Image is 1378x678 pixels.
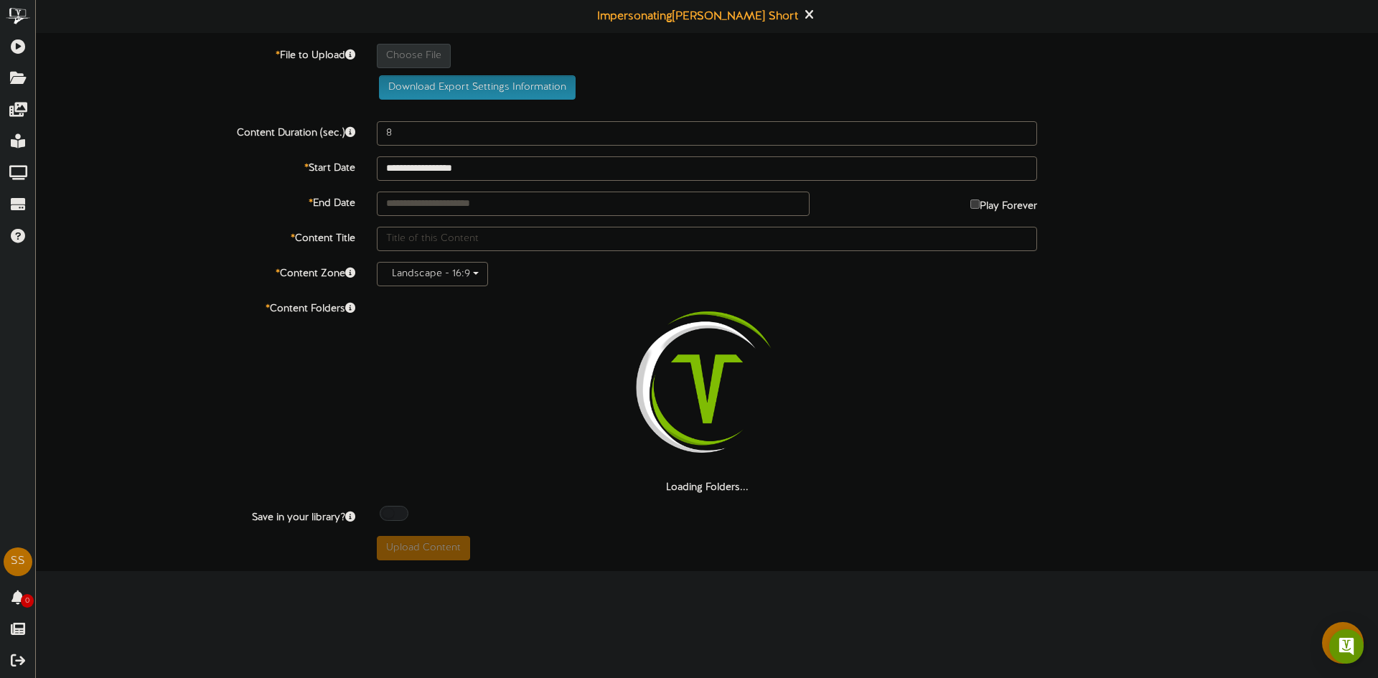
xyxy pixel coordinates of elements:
[21,594,34,608] span: 0
[25,121,366,141] label: Content Duration (sec.)
[1329,629,1364,664] div: Open Intercom Messenger
[25,262,366,281] label: Content Zone
[970,199,980,209] input: Play Forever
[25,192,366,211] label: End Date
[372,82,576,93] a: Download Export Settings Information
[377,536,470,560] button: Upload Content
[25,156,366,176] label: Start Date
[25,44,366,63] label: File to Upload
[4,547,32,576] div: SS
[25,506,366,525] label: Save in your library?
[666,482,749,493] strong: Loading Folders...
[615,297,799,481] img: loading-spinner-2.png
[25,297,366,316] label: Content Folders
[970,192,1037,214] label: Play Forever
[25,227,366,246] label: Content Title
[377,227,1037,251] input: Title of this Content
[379,75,576,100] button: Download Export Settings Information
[377,262,488,286] button: Landscape - 16:9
